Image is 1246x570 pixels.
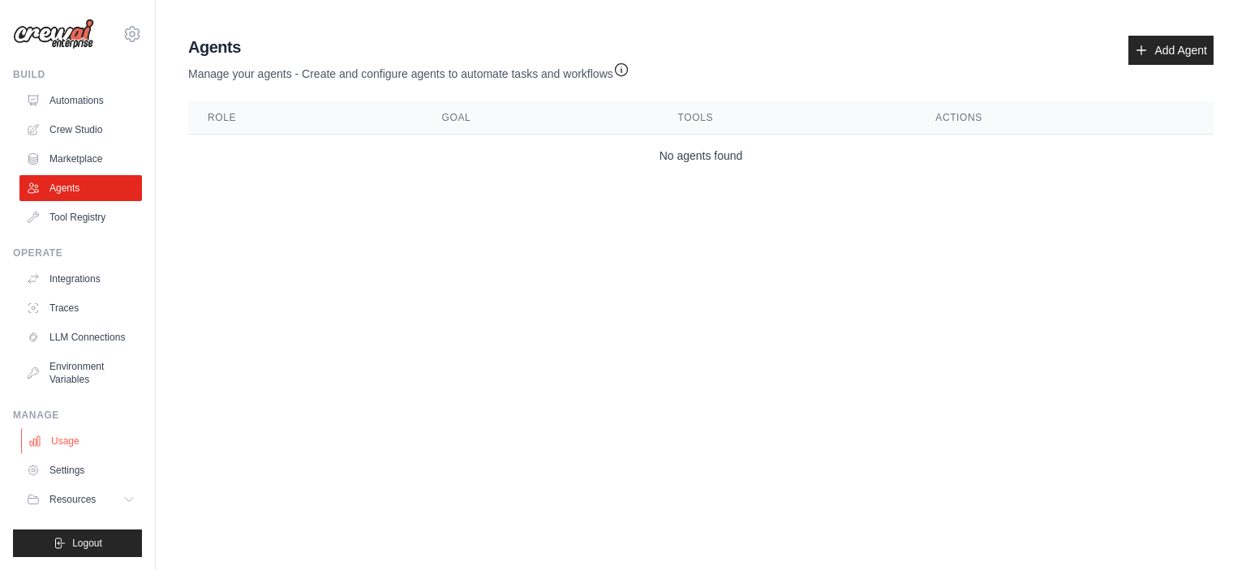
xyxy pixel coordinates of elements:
a: Crew Studio [19,117,142,143]
div: Build [13,68,142,81]
button: Logout [13,529,142,557]
div: Operate [13,246,142,259]
th: Goal [423,101,659,135]
p: Manage your agents - Create and configure agents to automate tasks and workflows [188,58,629,82]
th: Tools [659,101,917,135]
a: Marketplace [19,146,142,172]
a: LLM Connections [19,324,142,350]
a: Tool Registry [19,204,142,230]
span: Logout [72,537,102,550]
a: Automations [19,88,142,114]
a: Add Agent [1128,36,1214,65]
td: No agents found [188,135,1214,178]
th: Role [188,101,423,135]
a: Settings [19,457,142,483]
div: Manage [13,409,142,422]
a: Integrations [19,266,142,292]
th: Actions [916,101,1214,135]
a: Traces [19,295,142,321]
a: Usage [21,428,144,454]
a: Environment Variables [19,354,142,392]
button: Resources [19,486,142,512]
span: Resources [49,493,96,506]
h2: Agents [188,36,629,58]
a: Agents [19,175,142,201]
img: Logo [13,19,94,49]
